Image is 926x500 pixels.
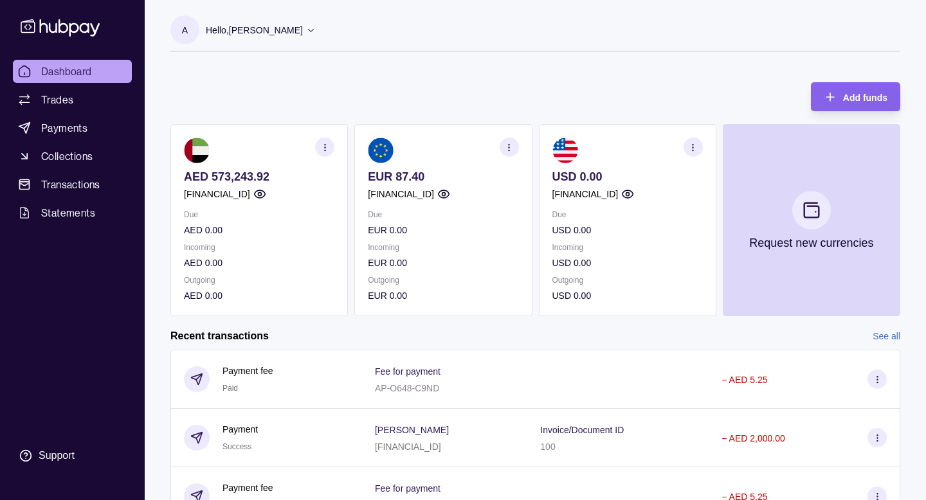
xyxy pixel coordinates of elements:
[723,124,900,316] button: Request new currencies
[375,483,440,494] p: Fee for payment
[13,116,132,139] a: Payments
[13,173,132,196] a: Transactions
[184,289,334,303] p: AED 0.00
[222,422,258,436] p: Payment
[552,273,703,287] p: Outgoing
[552,256,703,270] p: USD 0.00
[552,223,703,237] p: USD 0.00
[375,383,439,393] p: AP-O648-C9ND
[368,223,518,237] p: EUR 0.00
[368,240,518,254] p: Incoming
[552,240,703,254] p: Incoming
[843,93,887,103] span: Add funds
[375,366,440,377] p: Fee for payment
[184,208,334,222] p: Due
[552,289,703,303] p: USD 0.00
[722,375,767,385] p: − AED 5.25
[184,240,334,254] p: Incoming
[13,145,132,168] a: Collections
[749,236,873,250] p: Request new currencies
[206,23,303,37] p: Hello, [PERSON_NAME]
[222,481,273,495] p: Payment fee
[13,88,132,111] a: Trades
[368,170,518,184] p: EUR 87.40
[184,170,334,184] p: AED 573,243.92
[222,364,273,378] p: Payment fee
[13,201,132,224] a: Statements
[552,170,703,184] p: USD 0.00
[811,82,900,111] button: Add funds
[375,425,449,435] p: [PERSON_NAME]
[170,329,269,343] h2: Recent transactions
[13,60,132,83] a: Dashboard
[222,384,238,393] span: Paid
[41,64,92,79] span: Dashboard
[184,187,250,201] p: [FINANCIAL_ID]
[13,442,132,469] a: Support
[184,223,334,237] p: AED 0.00
[552,187,619,201] p: [FINANCIAL_ID]
[368,138,394,163] img: eu
[368,273,518,287] p: Outgoing
[41,205,95,220] span: Statements
[222,442,251,451] span: Success
[552,138,578,163] img: us
[368,187,434,201] p: [FINANCIAL_ID]
[41,177,100,192] span: Transactions
[41,148,93,164] span: Collections
[552,208,703,222] p: Due
[41,92,73,107] span: Trades
[873,329,900,343] a: See all
[722,433,785,443] p: − AED 2,000.00
[41,120,87,136] span: Payments
[368,208,518,222] p: Due
[184,138,210,163] img: ae
[368,289,518,303] p: EUR 0.00
[375,442,441,452] p: [FINANCIAL_ID]
[540,442,555,452] p: 100
[39,449,75,463] div: Support
[182,23,188,37] p: A
[184,273,334,287] p: Outgoing
[184,256,334,270] p: AED 0.00
[540,425,624,435] p: Invoice/Document ID
[368,256,518,270] p: EUR 0.00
